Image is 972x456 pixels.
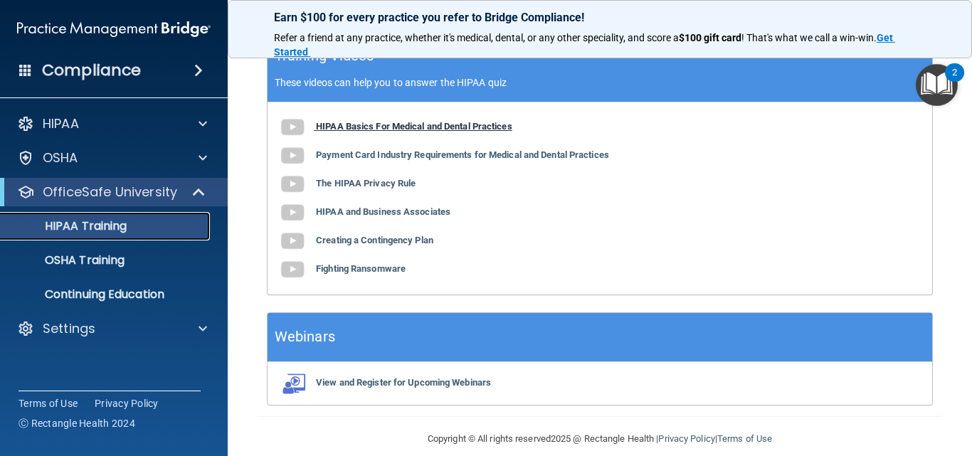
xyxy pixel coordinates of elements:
[278,142,307,170] img: gray_youtube_icon.38fcd6cc.png
[43,184,177,201] p: OfficeSafe University
[316,178,416,189] b: The HIPAA Privacy Rule
[278,198,307,227] img: gray_youtube_icon.38fcd6cc.png
[17,115,207,132] a: HIPAA
[679,32,741,43] strong: $100 gift card
[316,263,406,274] b: Fighting Ransomware
[19,416,135,430] span: Ⓒ Rectangle Health 2024
[17,15,211,43] img: PMB logo
[9,253,125,267] p: OSHA Training
[316,121,512,132] b: HIPAA Basics For Medical and Dental Practices
[17,184,206,201] a: OfficeSafe University
[43,115,79,132] p: HIPAA
[316,235,433,245] b: Creating a Contingency Plan
[274,11,926,24] p: Earn $100 for every practice you refer to Bridge Compliance!
[43,320,95,337] p: Settings
[916,64,958,106] button: Open Resource Center, 2 new notifications
[275,77,925,88] p: These videos can help you to answer the HIPAA quiz
[19,396,78,410] a: Terms of Use
[316,149,609,160] b: Payment Card Industry Requirements for Medical and Dental Practices
[9,219,127,233] p: HIPAA Training
[278,170,307,198] img: gray_youtube_icon.38fcd6cc.png
[952,73,957,91] div: 2
[17,320,207,337] a: Settings
[278,227,307,255] img: gray_youtube_icon.38fcd6cc.png
[274,32,895,58] a: Get Started
[17,149,207,166] a: OSHA
[278,113,307,142] img: gray_youtube_icon.38fcd6cc.png
[278,255,307,284] img: gray_youtube_icon.38fcd6cc.png
[658,433,714,444] a: Privacy Policy
[274,32,679,43] span: Refer a friend at any practice, whether it's medical, dental, or any other speciality, and score a
[717,433,772,444] a: Terms of Use
[42,60,141,80] h4: Compliance
[275,324,335,349] h5: Webinars
[95,396,159,410] a: Privacy Policy
[316,377,491,388] b: View and Register for Upcoming Webinars
[9,287,204,302] p: Continuing Education
[278,373,307,394] img: webinarIcon.c7ebbf15.png
[43,149,78,166] p: OSHA
[741,32,877,43] span: ! That's what we call a win-win.
[316,206,450,217] b: HIPAA and Business Associates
